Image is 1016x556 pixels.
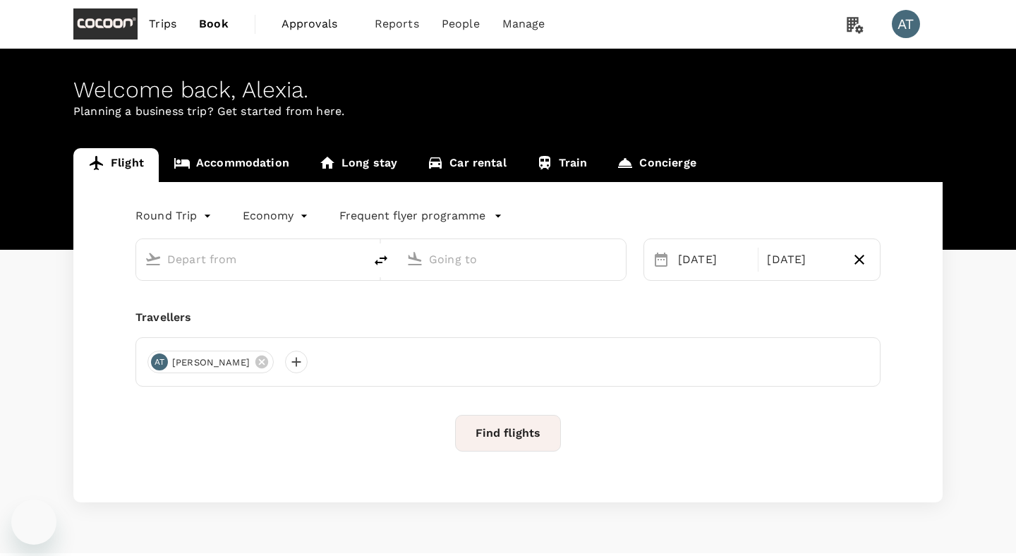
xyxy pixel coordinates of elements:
[616,258,619,260] button: Open
[761,246,844,274] div: [DATE]
[455,415,561,452] button: Find flights
[11,500,56,545] iframe: Button to launch messaging window
[429,248,596,270] input: Going to
[199,16,229,32] span: Book
[892,10,920,38] div: AT
[672,246,755,274] div: [DATE]
[164,356,258,370] span: [PERSON_NAME]
[151,353,168,370] div: AT
[135,309,881,326] div: Travellers
[375,16,419,32] span: Reports
[159,148,304,182] a: Accommodation
[442,16,480,32] span: People
[602,148,710,182] a: Concierge
[282,16,352,32] span: Approvals
[167,248,334,270] input: Depart from
[521,148,603,182] a: Train
[339,207,485,224] p: Frequent flyer programme
[147,351,274,373] div: AT[PERSON_NAME]
[243,205,311,227] div: Economy
[502,16,545,32] span: Manage
[73,103,943,120] p: Planning a business trip? Get started from here.
[354,258,357,260] button: Open
[73,148,159,182] a: Flight
[73,77,943,103] div: Welcome back , Alexia .
[135,205,214,227] div: Round Trip
[339,207,502,224] button: Frequent flyer programme
[412,148,521,182] a: Car rental
[304,148,412,182] a: Long stay
[73,8,138,40] img: Cocoon Capital
[364,243,398,277] button: delete
[149,16,176,32] span: Trips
